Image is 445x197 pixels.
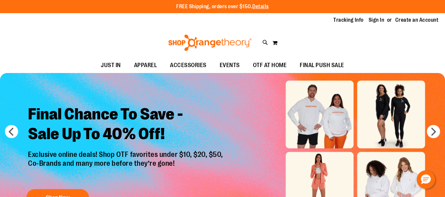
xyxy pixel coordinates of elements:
a: Tracking Info [333,16,364,24]
a: OTF AT HOME [246,58,293,73]
span: OTF AT HOME [253,58,287,73]
p: Exclusive online deals! Shop OTF favorites under $10, $20, $50, Co-Brands and many more before th... [23,151,230,183]
span: APPAREL [134,58,157,73]
span: JUST IN [101,58,121,73]
a: Create an Account [395,16,439,24]
a: Sign In [369,16,384,24]
a: JUST IN [94,58,127,73]
span: ACCESSORIES [170,58,207,73]
button: prev [5,125,18,138]
img: Shop Orangetheory [167,35,253,51]
button: next [427,125,440,138]
a: EVENTS [213,58,246,73]
span: FINAL PUSH SALE [300,58,344,73]
button: Hello, have a question? Let’s chat. [417,170,435,189]
a: ACCESSORIES [163,58,213,73]
a: Details [252,4,269,10]
a: APPAREL [127,58,164,73]
h2: Final Chance To Save - Sale Up To 40% Off! [23,100,230,151]
span: EVENTS [220,58,240,73]
a: FINAL PUSH SALE [293,58,351,73]
p: FREE Shipping, orders over $150. [176,3,269,11]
